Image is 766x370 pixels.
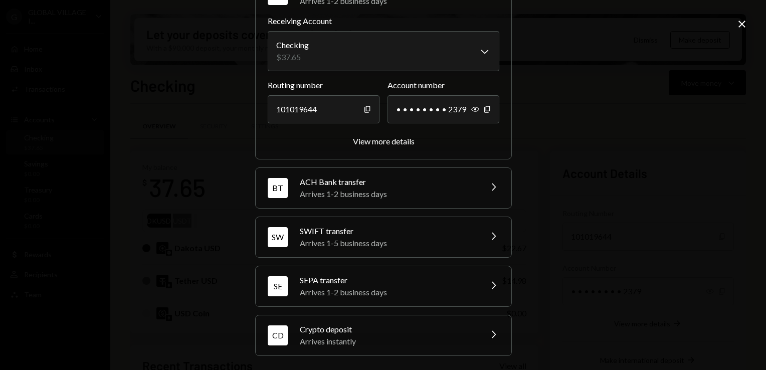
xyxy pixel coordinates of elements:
button: BTACH Bank transferArrives 1-2 business days [256,168,511,208]
div: View more details [353,136,415,146]
label: Routing number [268,79,379,91]
div: WTWire transferArrives 1-2 business days [268,15,499,147]
div: Crypto deposit [300,323,475,335]
button: CDCrypto depositArrives instantly [256,315,511,355]
div: CD [268,325,288,345]
div: Arrives 1-2 business days [300,286,475,298]
button: SWSWIFT transferArrives 1-5 business days [256,217,511,257]
button: Receiving Account [268,31,499,71]
div: ACH Bank transfer [300,176,475,188]
div: SE [268,276,288,296]
button: View more details [353,136,415,147]
div: Arrives instantly [300,335,475,347]
div: Arrives 1-2 business days [300,188,475,200]
div: • • • • • • • • 2379 [388,95,499,123]
div: 101019644 [268,95,379,123]
div: Arrives 1-5 business days [300,237,475,249]
div: SW [268,227,288,247]
label: Receiving Account [268,15,499,27]
label: Account number [388,79,499,91]
div: SWIFT transfer [300,225,475,237]
div: SEPA transfer [300,274,475,286]
button: SESEPA transferArrives 1-2 business days [256,266,511,306]
div: BT [268,178,288,198]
